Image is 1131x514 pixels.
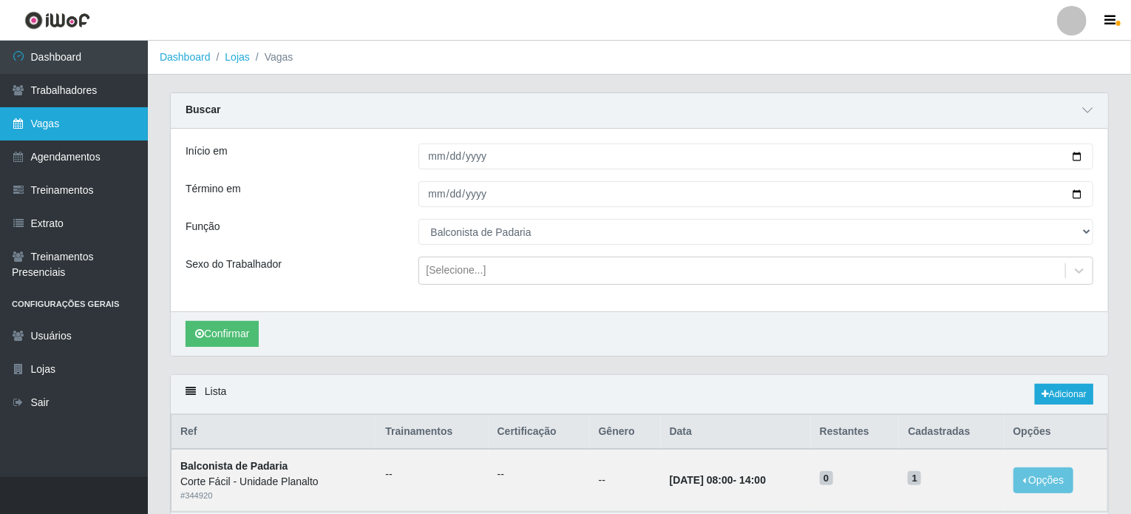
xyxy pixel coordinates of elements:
[186,219,220,234] label: Função
[376,415,488,450] th: Trainamentos
[186,257,282,272] label: Sexo do Trabalhador
[180,460,288,472] strong: Balconista de Padaria
[186,181,241,197] label: Término em
[427,263,486,279] div: [Selecione...]
[811,415,900,450] th: Restantes
[497,467,581,482] ul: --
[590,415,661,450] th: Gênero
[160,51,211,63] a: Dashboard
[418,181,1094,207] input: 00/00/0000
[899,415,1004,450] th: Cadastradas
[1005,415,1108,450] th: Opções
[908,471,921,486] span: 1
[418,143,1094,169] input: 00/00/0000
[186,143,228,159] label: Início em
[186,104,220,115] strong: Buscar
[670,474,733,486] time: [DATE] 08:00
[225,51,249,63] a: Lojas
[171,375,1108,414] div: Lista
[148,41,1131,75] nav: breadcrumb
[590,449,661,511] td: --
[180,490,367,502] div: # 344920
[171,415,377,450] th: Ref
[24,11,90,30] img: CoreUI Logo
[186,321,259,347] button: Confirmar
[250,50,293,65] li: Vagas
[1035,384,1093,405] a: Adicionar
[385,467,479,482] ul: --
[820,471,833,486] span: 0
[180,474,367,490] div: Corte Fácil - Unidade Planalto
[739,474,766,486] time: 14:00
[1013,467,1074,493] button: Opções
[489,415,590,450] th: Certificação
[670,474,766,486] strong: -
[661,415,811,450] th: Data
